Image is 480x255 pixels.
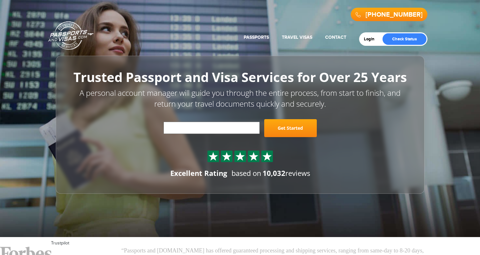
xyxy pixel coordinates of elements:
[244,35,269,40] a: Passports
[263,168,310,178] span: reviews
[48,21,94,50] a: Passports & [DOMAIN_NAME]
[170,168,227,178] div: Excellent Rating
[263,168,285,178] strong: 10,032
[325,35,346,40] a: Contact
[249,152,258,161] img: Sprite St
[70,70,410,84] h1: Trusted Passport and Visa Services for Over 25 Years
[262,152,272,161] img: Sprite St
[235,152,245,161] img: Sprite St
[364,37,379,42] a: Login
[222,152,232,161] img: Sprite St
[264,119,317,137] a: Get Started
[70,87,410,110] p: A personal account manager will guide you through the entire process, from start to finish, and r...
[208,152,218,161] img: Sprite St
[282,35,312,40] a: Travel Visas
[366,11,423,19] a: [PHONE_NUMBER]
[383,33,426,45] a: Check Status
[51,241,69,246] a: Trustpilot
[232,168,261,178] span: based on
